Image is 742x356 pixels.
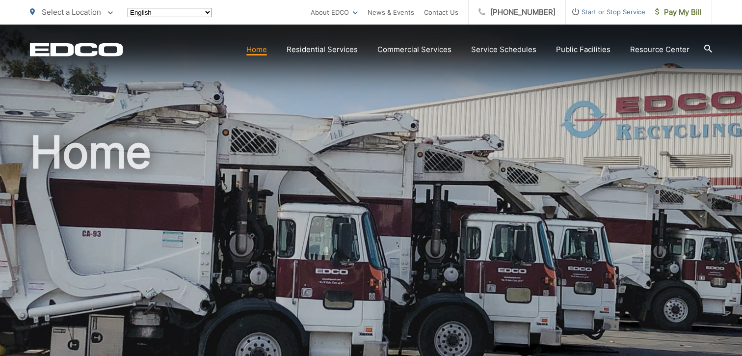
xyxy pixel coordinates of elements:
a: Public Facilities [556,44,610,55]
span: Select a Location [42,7,101,17]
a: Residential Services [287,44,358,55]
a: News & Events [368,6,414,18]
a: Service Schedules [471,44,536,55]
a: Commercial Services [377,44,451,55]
a: Home [246,44,267,55]
select: Select a language [128,8,212,17]
a: About EDCO [311,6,358,18]
a: Contact Us [424,6,458,18]
a: EDCD logo. Return to the homepage. [30,43,123,56]
span: Pay My Bill [655,6,702,18]
a: Resource Center [630,44,689,55]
